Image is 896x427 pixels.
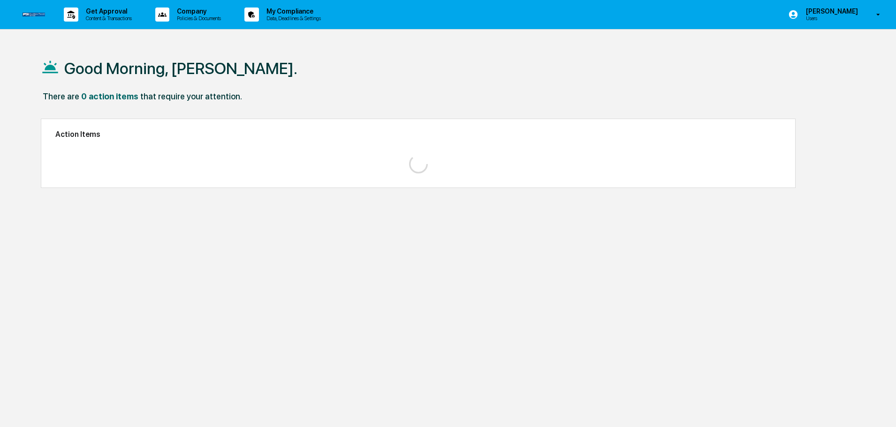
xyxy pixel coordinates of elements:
[43,91,79,101] div: There are
[81,91,138,101] div: 0 action items
[169,7,226,15] p: Company
[23,13,45,16] img: logo
[78,7,137,15] p: Get Approval
[798,7,863,15] p: [PERSON_NAME]
[169,15,226,22] p: Policies & Documents
[259,15,326,22] p: Data, Deadlines & Settings
[259,7,326,15] p: My Compliance
[140,91,242,101] div: that require your attention.
[64,59,297,78] h1: Good Morning, [PERSON_NAME].
[798,15,863,22] p: Users
[78,15,137,22] p: Content & Transactions
[55,130,781,139] h2: Action Items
